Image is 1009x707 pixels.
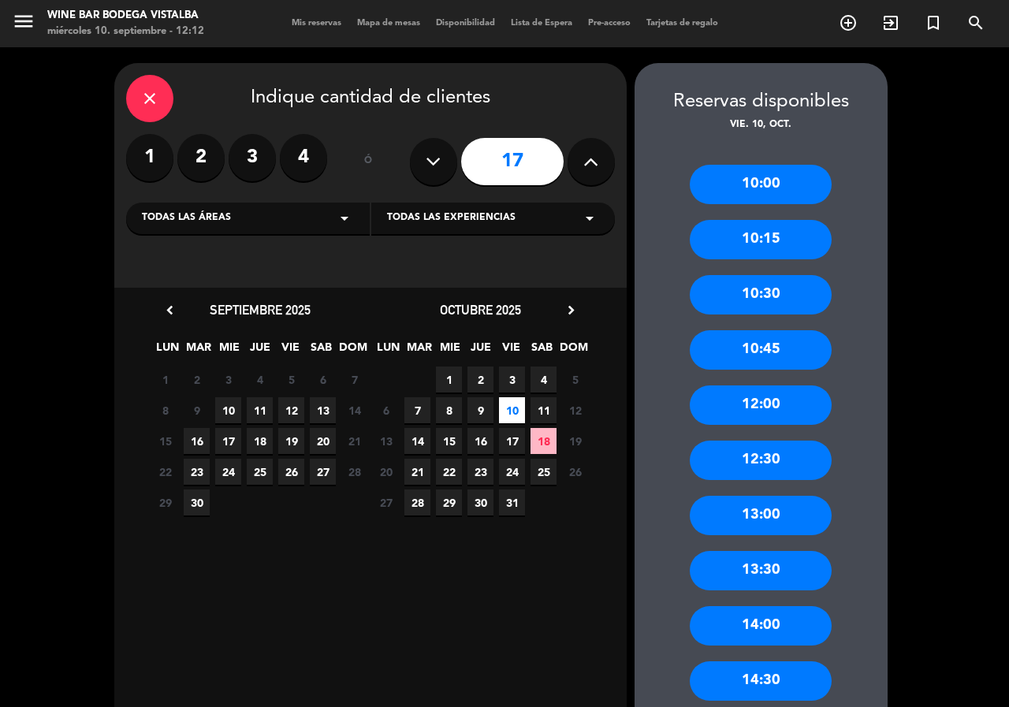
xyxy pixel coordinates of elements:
[428,19,503,28] span: Disponibilidad
[531,459,557,485] span: 25
[499,428,525,454] span: 17
[341,367,367,393] span: 7
[247,397,273,423] span: 11
[184,397,210,423] span: 9
[531,397,557,423] span: 11
[404,428,430,454] span: 14
[177,134,225,181] label: 2
[404,397,430,423] span: 7
[155,338,181,364] span: LUN
[404,459,430,485] span: 21
[498,338,524,364] span: VIE
[467,428,493,454] span: 16
[310,459,336,485] span: 27
[343,134,394,189] div: ó
[341,428,367,454] span: 21
[639,19,726,28] span: Tarjetas de regalo
[12,9,35,39] button: menu
[467,489,493,515] span: 30
[562,367,588,393] span: 5
[47,24,204,39] div: miércoles 10. septiembre - 12:12
[690,551,832,590] div: 13:30
[310,367,336,393] span: 6
[140,89,159,108] i: close
[580,209,599,228] i: arrow_drop_down
[635,117,888,133] div: vie. 10, oct.
[503,19,580,28] span: Lista de Espera
[284,19,349,28] span: Mis reservas
[562,428,588,454] span: 19
[437,338,463,364] span: MIE
[47,8,204,24] div: Wine Bar Bodega Vistalba
[690,661,832,701] div: 14:30
[210,302,311,318] span: septiembre 2025
[924,13,943,32] i: turned_in_not
[215,428,241,454] span: 17
[247,428,273,454] span: 18
[690,606,832,646] div: 14:00
[162,302,178,318] i: chevron_left
[277,338,303,364] span: VIE
[966,13,985,32] i: search
[690,165,832,204] div: 10:00
[499,367,525,393] span: 3
[152,489,178,515] span: 29
[690,220,832,259] div: 10:15
[152,367,178,393] span: 1
[142,210,231,226] span: Todas las áreas
[839,13,858,32] i: add_circle_outline
[126,134,173,181] label: 1
[310,397,336,423] span: 13
[406,338,432,364] span: MAR
[690,496,832,535] div: 13:00
[280,134,327,181] label: 4
[184,428,210,454] span: 16
[349,19,428,28] span: Mapa de mesas
[215,367,241,393] span: 3
[690,385,832,425] div: 12:00
[373,459,399,485] span: 20
[562,459,588,485] span: 26
[635,87,888,117] div: Reservas disponibles
[335,209,354,228] i: arrow_drop_down
[152,459,178,485] span: 22
[440,302,521,318] span: octubre 2025
[247,338,273,364] span: JUE
[563,302,579,318] i: chevron_right
[467,338,493,364] span: JUE
[690,441,832,480] div: 12:30
[499,489,525,515] span: 31
[126,75,615,122] div: Indique cantidad de clientes
[499,459,525,485] span: 24
[278,428,304,454] span: 19
[436,428,462,454] span: 15
[499,397,525,423] span: 10
[247,459,273,485] span: 25
[229,134,276,181] label: 3
[690,275,832,314] div: 10:30
[467,459,493,485] span: 23
[185,338,211,364] span: MAR
[152,397,178,423] span: 8
[560,338,586,364] span: DOM
[387,210,516,226] span: Todas las experiencias
[467,367,493,393] span: 2
[467,397,493,423] span: 9
[690,330,832,370] div: 10:45
[529,338,555,364] span: SAB
[436,459,462,485] span: 22
[278,397,304,423] span: 12
[216,338,242,364] span: MIE
[215,397,241,423] span: 10
[339,338,365,364] span: DOM
[308,338,334,364] span: SAB
[12,9,35,33] i: menu
[373,397,399,423] span: 6
[562,397,588,423] span: 12
[531,367,557,393] span: 4
[436,489,462,515] span: 29
[580,19,639,28] span: Pre-acceso
[341,397,367,423] span: 14
[184,489,210,515] span: 30
[375,338,401,364] span: LUN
